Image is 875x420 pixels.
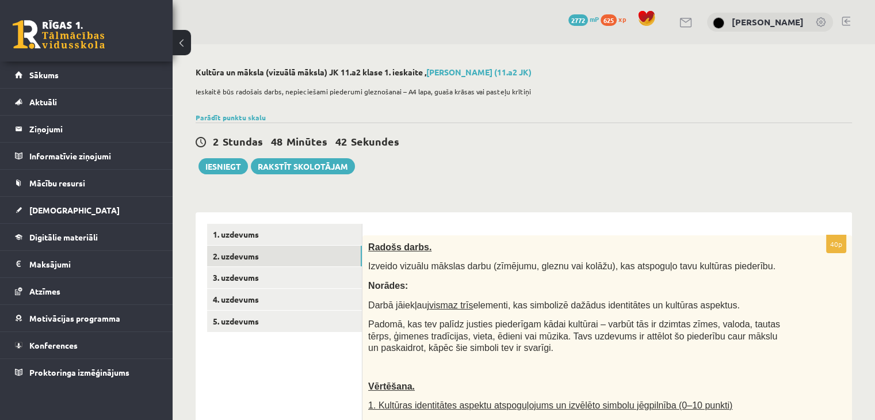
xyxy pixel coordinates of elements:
span: Minūtes [286,135,327,148]
span: 2772 [568,14,588,26]
img: Paula Mūrniece [713,17,724,29]
a: Motivācijas programma [15,305,158,331]
a: Rakstīt skolotājam [251,158,355,174]
a: Rīgas 1. Tālmācības vidusskola [13,20,105,49]
span: 2 [213,135,219,148]
span: 42 [335,135,347,148]
a: Digitālie materiāli [15,224,158,250]
legend: Maksājumi [29,251,158,277]
a: 1. uzdevums [207,224,362,245]
span: Proktoringa izmēģinājums [29,367,129,377]
body: Bagātinātā teksta redaktors, wiswyg-editor-user-answer-47434040395000 [12,12,465,24]
a: Ziņojumi [15,116,158,142]
span: Padomā, kas tev palīdz justies piederīgam kādai kultūrai – varbūt tās ir dzimtas zīmes, valoda, t... [368,319,780,353]
span: Vērtēšana. [368,381,415,391]
span: mP [590,14,599,24]
a: Informatīvie ziņojumi [15,143,158,169]
span: xp [618,14,626,24]
a: Aktuāli [15,89,158,115]
span: Radošs darbs. [368,242,431,252]
span: Darbā jāiekļauj elementi, kas simbolizē dažādus identitātes un kultūras aspektus. [368,300,740,310]
a: 4. uzdevums [207,289,362,310]
a: Konferences [15,332,158,358]
legend: Informatīvie ziņojumi [29,143,158,169]
p: 40p [826,235,846,253]
span: 48 [271,135,282,148]
a: Proktoringa izmēģinājums [15,359,158,385]
span: Konferences [29,340,78,350]
span: Norādes: [368,281,408,291]
a: [DEMOGRAPHIC_DATA] [15,197,158,223]
span: 625 [601,14,617,26]
span: 1. Kultūras identitātes aspektu atspoguļojums un izvēlēto simbolu jēgpilnība (0–10 punkti) [368,400,732,410]
span: Sekundes [351,135,399,148]
span: Motivācijas programma [29,313,120,323]
legend: Ziņojumi [29,116,158,142]
a: 3. uzdevums [207,267,362,288]
span: Stundas [223,135,263,148]
a: 2. uzdevums [207,246,362,267]
a: Mācību resursi [15,170,158,196]
a: Atzīmes [15,278,158,304]
span: [DEMOGRAPHIC_DATA] [29,205,120,215]
a: [PERSON_NAME] [732,16,804,28]
a: Sākums [15,62,158,88]
span: Mācību resursi [29,178,85,188]
a: 5. uzdevums [207,311,362,332]
span: Atzīmes [29,286,60,296]
a: 625 xp [601,14,632,24]
span: Sākums [29,70,59,80]
u: vismaz trīs [429,300,473,310]
a: Maksājumi [15,251,158,277]
span: Aktuāli [29,97,57,107]
span: Izveido vizuālu mākslas darbu (zīmējumu, gleznu vai kolāžu), kas atspoguļo tavu kultūras piederību. [368,261,775,271]
span: Digitālie materiāli [29,232,98,242]
a: Parādīt punktu skalu [196,113,266,122]
h2: Kultūra un māksla (vizuālā māksla) JK 11.a2 klase 1. ieskaite , [196,67,852,77]
button: Iesniegt [198,158,248,174]
a: 2772 mP [568,14,599,24]
a: [PERSON_NAME] (11.a2 JK) [426,67,532,77]
p: Ieskaitē būs radošais darbs, nepieciešami piederumi gleznošanai – A4 lapa, guaša krāsas vai paste... [196,86,846,97]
